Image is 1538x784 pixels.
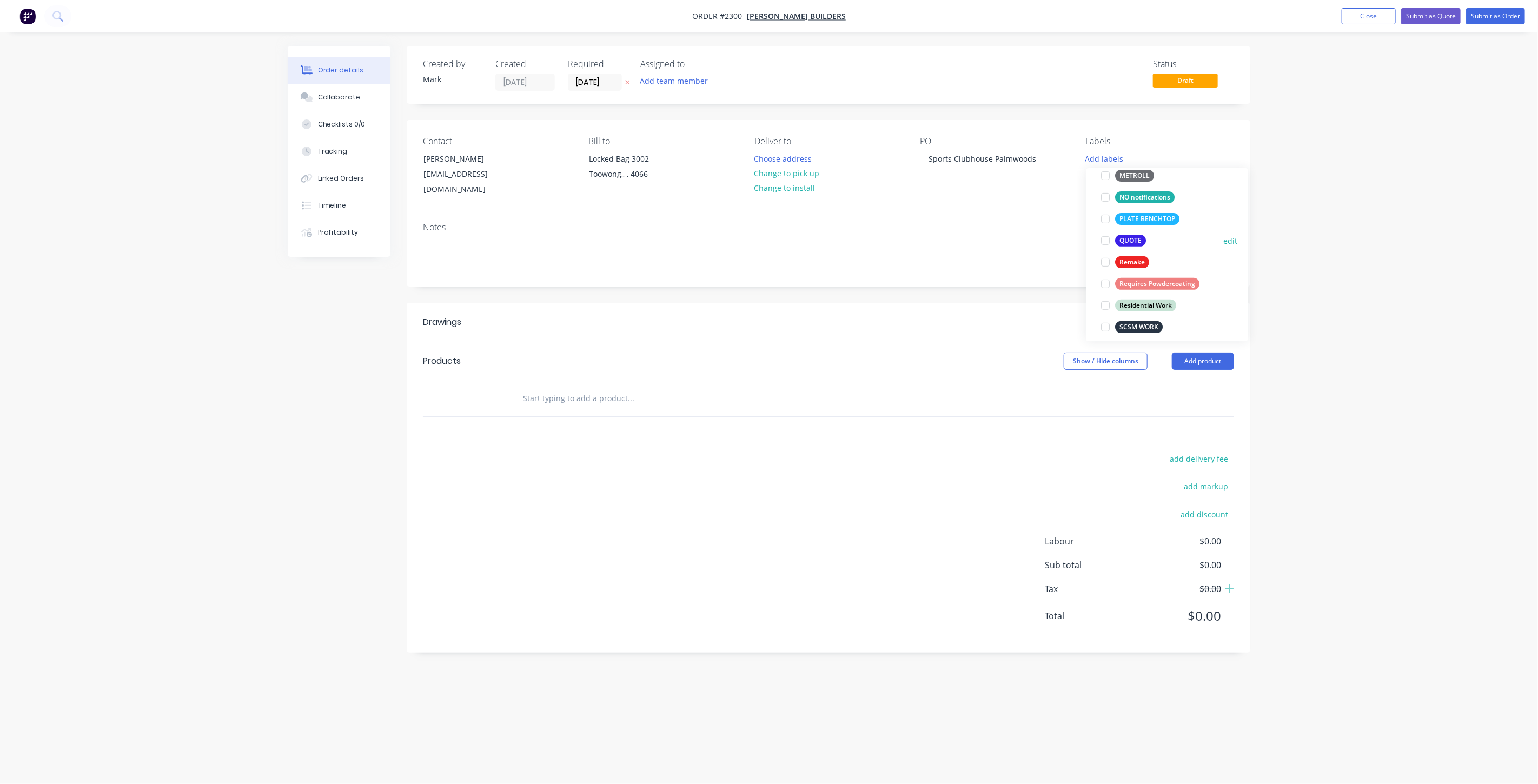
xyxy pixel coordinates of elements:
div: Remake [1115,256,1149,268]
div: Bill to [588,136,737,147]
div: Mark [423,74,482,85]
button: Requires Powdercoating [1097,276,1204,291]
button: Submit as Order [1466,8,1525,24]
div: Checklists 0/0 [318,119,366,129]
div: [EMAIL_ADDRESS][DOMAIN_NAME] [423,167,513,197]
button: add markup [1178,479,1234,494]
span: $0.00 [1141,582,1221,595]
button: SCSM WORK [1097,320,1167,335]
div: Order details [318,65,364,75]
button: PLATE BENCHTOP [1097,211,1184,227]
div: Drawings [423,316,461,329]
button: add discount [1175,507,1234,521]
button: Checklists 0/0 [288,111,390,138]
div: NO notifications [1115,191,1175,203]
div: Profitability [318,228,359,237]
button: Add labels [1079,151,1129,165]
span: Total [1045,609,1141,622]
button: Show / Hide columns [1064,353,1148,370]
div: Toowong,, , 4066 [589,167,679,182]
button: Add team member [640,74,714,88]
button: Timeline [288,192,390,219]
a: [PERSON_NAME] BUILDERS [747,11,846,22]
div: Collaborate [318,92,361,102]
button: add delivery fee [1164,451,1234,466]
button: Profitability [288,219,390,246]
button: NO notifications [1097,190,1179,205]
button: Change to pick up [748,166,825,181]
button: Close [1342,8,1396,24]
div: Timeline [318,201,347,210]
span: $0.00 [1141,606,1221,626]
button: METROLL [1097,168,1158,183]
span: $0.00 [1141,559,1221,572]
div: Sports Clubhouse Palmwoods [920,151,1045,167]
div: Labels [1086,136,1234,147]
div: Requires Powdercoating [1115,278,1199,290]
input: Start typing to add a product... [522,388,739,409]
span: Sub total [1045,559,1141,572]
div: Locked Bag 3002Toowong,, , 4066 [580,151,688,185]
div: METROLL [1115,170,1154,182]
div: PO [920,136,1068,147]
div: Notes [423,222,1234,232]
button: Remake [1097,255,1153,270]
button: Tracking [288,138,390,165]
div: Deliver to [754,136,903,147]
button: Order details [288,57,390,84]
div: Status [1153,59,1234,69]
div: [PERSON_NAME][EMAIL_ADDRESS][DOMAIN_NAME] [414,151,522,197]
button: Residential Work [1097,298,1181,313]
button: Submit as Quote [1401,8,1461,24]
div: Tracking [318,147,348,156]
span: Order #2300 - [692,11,747,22]
div: Products [423,355,461,368]
button: QUOTE [1097,233,1150,248]
button: Linked Orders [288,165,390,192]
div: Assigned to [640,59,748,69]
div: Residential Work [1115,300,1176,311]
img: Factory [19,8,36,24]
div: Contact [423,136,571,147]
span: $0.00 [1141,535,1221,548]
button: edit [1223,235,1237,247]
button: Choose address [748,151,818,165]
div: PLATE BENCHTOP [1115,213,1179,225]
span: Tax [1045,582,1141,595]
div: QUOTE [1115,235,1146,247]
span: Draft [1153,74,1218,87]
div: SCSM WORK [1115,321,1163,333]
button: Add team member [634,74,714,88]
div: Created [495,59,555,69]
span: Labour [1045,535,1141,548]
div: Created by [423,59,482,69]
div: Required [568,59,627,69]
button: Change to install [748,181,821,195]
button: Collaborate [288,84,390,111]
div: Linked Orders [318,174,364,183]
div: [PERSON_NAME] [423,151,513,167]
button: Add product [1172,353,1234,370]
div: Locked Bag 3002 [589,151,679,167]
